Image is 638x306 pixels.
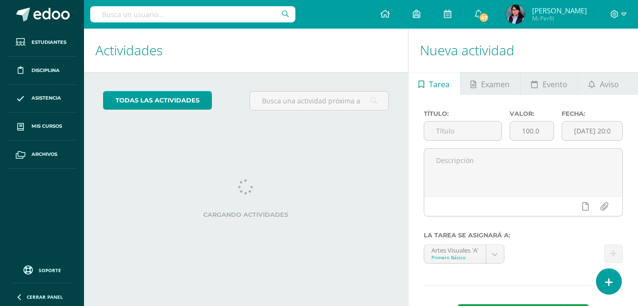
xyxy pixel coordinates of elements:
a: Examen [460,72,520,95]
input: Título [424,122,502,140]
span: Cerrar panel [27,294,63,300]
label: Valor: [510,110,554,117]
a: Estudiantes [8,29,76,57]
label: Fecha: [562,110,623,117]
input: Busca una actividad próxima aquí... [250,92,388,110]
span: Soporte [39,267,61,274]
span: Mis cursos [31,122,62,130]
span: Evento [543,73,567,96]
span: Archivos [31,151,57,158]
span: Estudiantes [31,39,66,46]
a: todas las Actividades [103,91,212,110]
label: Título: [424,110,502,117]
a: Evento [521,72,577,95]
a: Tarea [408,72,460,95]
a: Archivos [8,141,76,169]
label: La tarea se asignará a: [424,232,623,239]
span: Examen [481,73,510,96]
label: Cargando actividades [103,211,389,218]
div: Primero Básico [431,254,479,261]
a: Mis cursos [8,112,76,141]
img: 3a8d791d687a0a3faccb2dc2a821902a.png [506,5,525,24]
span: Tarea [429,73,450,96]
a: Artes Visuales 'A'Primero Básico [424,245,504,263]
span: Mi Perfil [532,14,587,22]
span: Aviso [600,73,619,96]
span: 47 [479,12,489,23]
span: [PERSON_NAME] [532,6,587,15]
a: Asistencia [8,85,76,113]
a: Disciplina [8,57,76,85]
div: Artes Visuales 'A' [431,245,479,254]
a: Soporte [11,263,73,276]
span: Asistencia [31,94,61,102]
input: Puntos máximos [510,122,553,140]
span: Disciplina [31,67,60,74]
h1: Actividades [95,29,397,72]
input: Busca un usuario... [90,6,295,22]
a: Aviso [578,72,629,95]
input: Fecha de entrega [562,122,622,140]
h1: Nueva actividad [420,29,627,72]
